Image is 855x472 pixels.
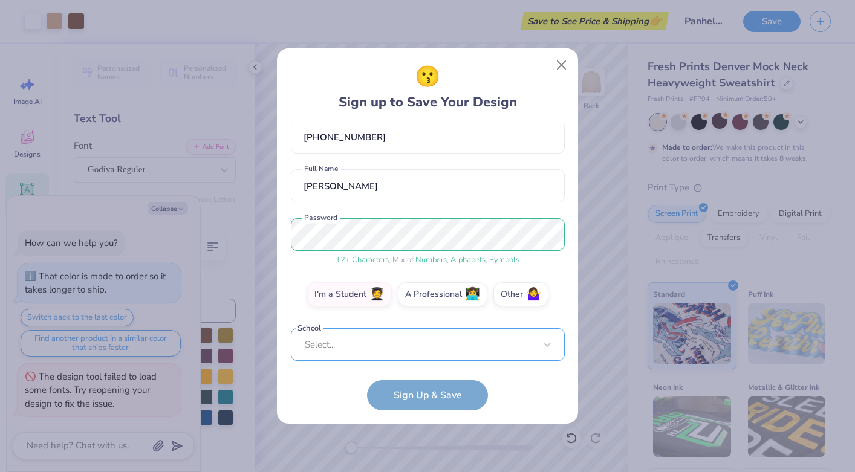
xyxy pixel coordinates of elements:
label: I'm a Student [307,282,392,306]
span: 😗 [415,62,440,92]
button: Close [550,54,573,77]
label: Other [493,282,548,306]
div: , Mix of , , [291,254,565,267]
span: Numbers [415,254,447,265]
span: 🧑‍🎓 [369,288,385,302]
label: A Professional [398,282,487,306]
span: 12 + Characters [336,254,389,265]
span: Alphabets [450,254,486,265]
span: 🤷‍♀️ [526,288,541,302]
span: 👩‍💻 [465,288,480,302]
span: Symbols [489,254,519,265]
div: Sign up to Save Your Design [339,62,517,112]
label: School [296,322,323,334]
